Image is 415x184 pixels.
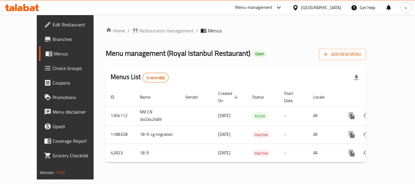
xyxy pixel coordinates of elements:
[196,27,198,34] li: /
[111,72,169,82] h2: Menus List
[308,144,340,162] td: All
[284,90,301,104] span: Start Date
[39,32,106,46] a: Branches
[143,75,169,81] span: 3 record(s)
[359,127,374,142] button: Change Status
[106,125,135,144] td: 1188328
[53,152,101,159] span: Grocery Checklist
[252,93,272,101] span: Status
[235,4,273,11] div: Menu-management
[359,109,374,123] button: Change Status
[40,169,55,176] span: Version:
[53,79,101,86] span: Coupons
[54,50,101,57] span: Menus
[39,105,106,119] a: Menu disclaimer
[279,106,308,125] td: -
[106,106,135,125] td: 1304112
[140,93,158,101] span: Name
[53,123,101,130] span: Upsell
[135,144,180,162] td: 18-9
[135,125,180,144] td: 18-9-cg migration
[252,112,268,119] div: Active
[53,65,101,72] span: Choice Groups
[208,27,222,34] span: Menus
[313,93,332,101] span: Locale
[218,130,231,138] span: [DATE]
[252,112,268,119] span: Active
[252,131,270,138] span: Inactive
[39,46,106,61] a: Menus
[319,49,366,60] button: Add New Menu
[53,137,101,145] span: Coverage Report
[39,75,106,90] a: Coupons
[308,125,340,144] td: All
[39,17,106,32] a: Edit Restaurant
[359,146,374,160] button: Change Status
[405,4,407,11] span: s
[53,108,101,115] span: Menu disclaimer
[279,125,308,144] td: -
[106,27,366,34] nav: breadcrumb
[185,93,206,101] span: Vendor
[106,144,135,162] td: 42823
[106,27,125,34] a: Home
[308,106,340,125] td: All
[39,61,106,75] a: Choice Groups
[340,88,408,106] th: Actions
[53,35,101,43] span: Branches
[111,93,122,101] span: ID
[139,27,194,34] span: Restaurants management
[132,27,194,34] a: Restaurants management
[253,50,267,58] div: Open
[135,106,180,125] td: NM CN 340342689
[345,146,359,160] button: more
[106,46,250,60] span: Menu management ( Royal Istanbul Restaurant )
[39,148,106,163] a: Grocery Checklist
[345,109,359,123] button: more
[53,94,101,101] span: Promotions
[39,90,106,105] a: Promotions
[349,70,364,85] div: Export file
[106,88,408,162] table: enhanced table
[142,73,169,82] div: Total records count
[218,90,240,104] span: Created On
[39,134,106,148] a: Coverage Report
[53,21,101,28] span: Edit Restaurant
[252,150,270,157] span: Inactive
[301,4,341,11] div: [GEOGRAPHIC_DATA]
[218,112,231,119] span: [DATE]
[56,169,65,176] span: 1.0.0
[345,127,359,142] button: more
[324,51,361,58] span: Add New Menu
[279,144,308,162] td: -
[39,119,106,134] a: Upsell
[128,27,130,34] li: /
[218,149,231,157] span: [DATE]
[253,51,267,56] span: Open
